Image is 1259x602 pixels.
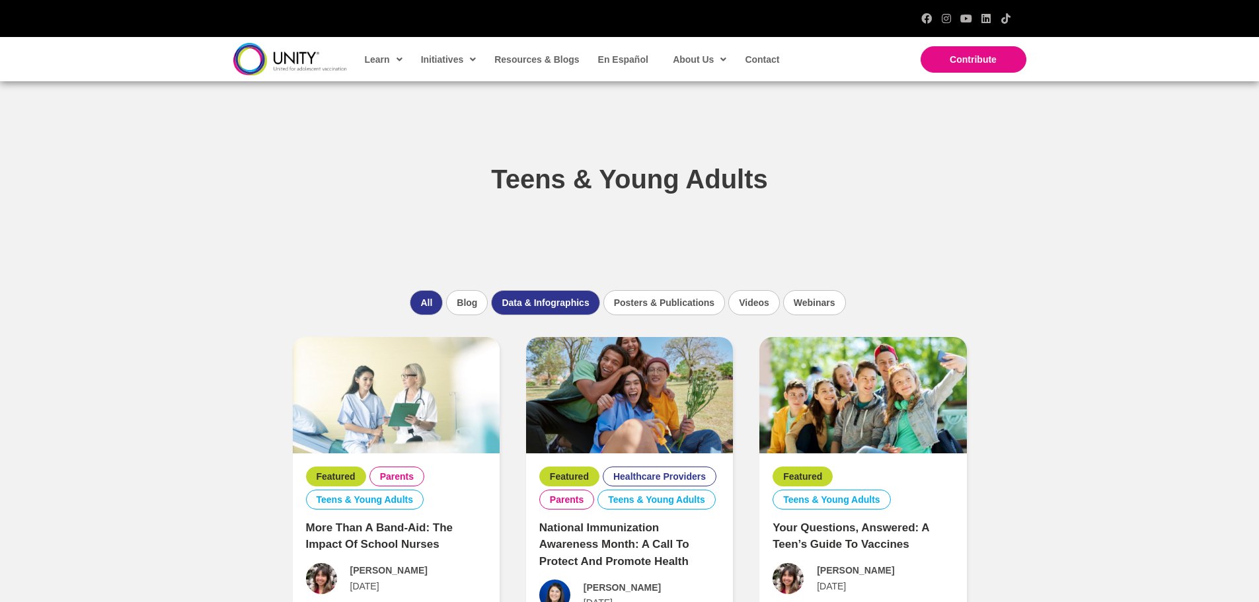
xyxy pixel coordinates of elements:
a: Contact [738,44,784,75]
a: Facebook [921,13,932,24]
a: More Than a Band-Aid: The Impact of School Nurses [306,521,453,551]
img: unity-logo-dark [233,43,347,75]
a: Resources & Blogs [488,44,584,75]
li: Videos [728,290,780,315]
a: National Immunization Awareness Month: A Call to Protect and Promote Health [526,389,733,399]
span: Teens & Young Adults [491,165,768,194]
a: Your Questions, Answered: A Teen’s Guide to Vaccines [759,389,966,399]
a: Contribute [921,46,1026,73]
img: Avatar photo [306,563,337,594]
li: Posters & Publications [603,290,725,315]
a: Teens & Young Adults [608,494,705,506]
a: Healthcare Providers [613,470,706,482]
li: All [410,290,443,315]
span: [PERSON_NAME] [584,582,661,593]
li: Blog [446,290,488,315]
a: TikTok [1001,13,1011,24]
a: More Than a Band-Aid: The Impact of School Nurses [293,389,500,399]
a: Featured [550,470,589,482]
a: YouTube [961,13,972,24]
a: Featured [783,470,822,482]
a: National Immunization Awareness Month: A Call to Protect and Promote Health [539,521,689,568]
a: Instagram [941,13,952,24]
span: [PERSON_NAME] [817,564,894,576]
a: About Us [666,44,732,75]
a: Your Questions, Answered: A Teen’s Guide to Vaccines [773,521,929,551]
a: En Español [591,44,654,75]
a: Parents [550,494,584,506]
span: Resources & Blogs [494,54,579,65]
a: Parents [380,470,414,482]
span: Learn [365,50,402,69]
li: Data & Infographics [491,290,599,315]
a: Featured [317,470,356,482]
span: [DATE] [350,580,379,592]
a: Teens & Young Adults [783,494,880,506]
span: En Español [598,54,648,65]
span: Contribute [950,54,997,65]
img: Avatar photo [773,563,804,594]
span: [DATE] [817,580,846,592]
span: Contact [745,54,779,65]
span: About Us [673,50,726,69]
span: Initiatives [421,50,477,69]
a: Teens & Young Adults [317,494,414,506]
li: Webinars [783,290,846,315]
span: [PERSON_NAME] [350,564,428,576]
a: LinkedIn [981,13,991,24]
